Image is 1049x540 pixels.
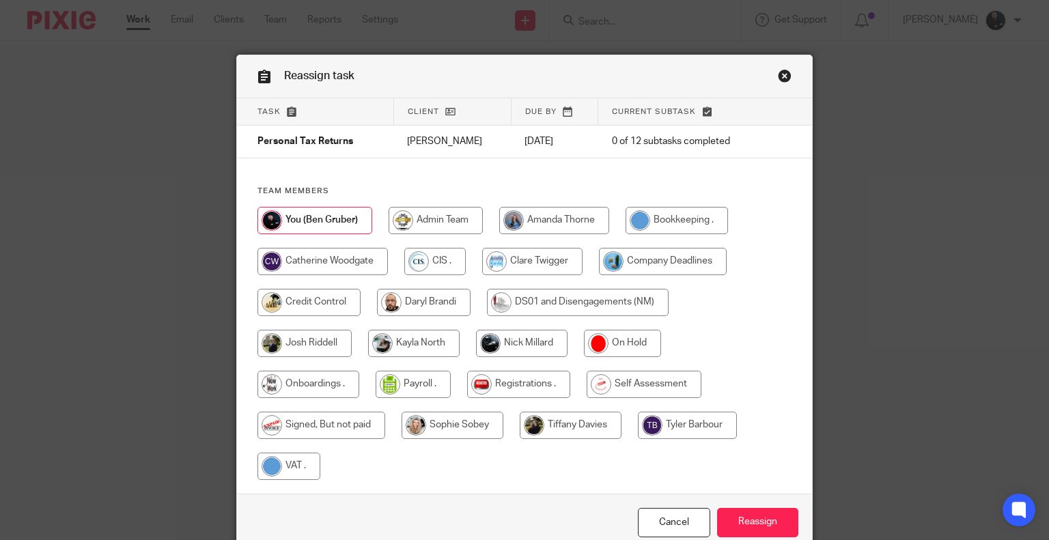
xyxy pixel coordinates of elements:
span: Due by [525,108,557,115]
span: Current subtask [612,108,696,115]
input: Reassign [717,508,798,537]
span: Client [408,108,439,115]
a: Close this dialog window [638,508,710,537]
h4: Team members [257,186,792,197]
span: Reassign task [284,70,354,81]
p: [PERSON_NAME] [407,134,497,148]
a: Close this dialog window [778,69,792,87]
td: 0 of 12 subtasks completed [598,126,766,158]
span: Personal Tax Returns [257,137,353,147]
p: [DATE] [524,134,584,148]
span: Task [257,108,281,115]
